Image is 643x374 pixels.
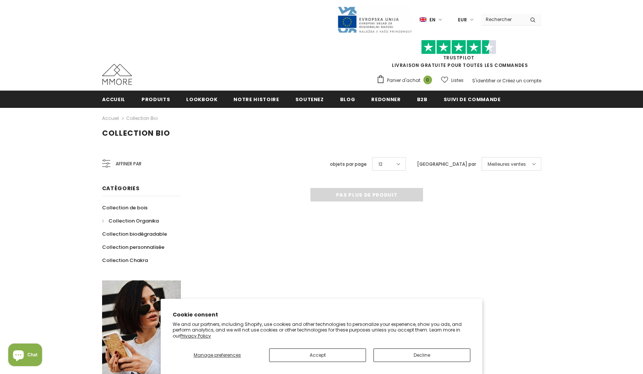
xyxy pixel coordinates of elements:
[142,96,170,103] span: Produits
[429,16,435,24] span: en
[373,348,470,362] button: Decline
[233,96,279,103] span: Notre histoire
[173,348,262,362] button: Manage preferences
[186,96,217,103] span: Lookbook
[472,77,495,84] a: S'identifier
[126,115,158,121] a: Collection Bio
[180,333,211,339] a: Privacy Policy
[116,160,142,168] span: Affiner par
[502,77,541,84] a: Créez un compte
[417,91,428,108] a: B2B
[376,75,436,86] a: Panier d'achat 0
[340,91,355,108] a: Blog
[102,244,164,251] span: Collection personnalisée
[108,217,159,224] span: Collection Organika
[102,91,126,108] a: Accueil
[451,77,464,84] span: Listes
[481,14,524,25] input: Search Site
[443,55,474,61] a: TrustPilot
[417,96,428,103] span: B2B
[102,204,148,211] span: Collection de bois
[444,96,501,103] span: Suivi de commande
[186,91,217,108] a: Lookbook
[194,352,241,358] span: Manage preferences
[340,96,355,103] span: Blog
[337,6,412,33] img: Javni Razpis
[102,185,140,192] span: Catégories
[387,77,420,84] span: Panier d'achat
[269,348,366,362] button: Accept
[421,40,496,55] img: Faites confiance aux étoiles pilotes
[102,257,148,264] span: Collection Chakra
[295,91,324,108] a: soutenez
[102,230,167,238] span: Collection biodégradable
[173,321,470,339] p: We and our partners, including Shopify, use cookies and other technologies to personalize your ex...
[6,344,44,368] inbox-online-store-chat: Shopify online store chat
[378,161,382,168] span: 12
[423,76,432,84] span: 0
[102,214,159,227] a: Collection Organika
[458,16,467,24] span: EUR
[420,17,426,23] img: i-lang-1.png
[102,227,167,241] a: Collection biodégradable
[142,91,170,108] a: Produits
[102,201,148,214] a: Collection de bois
[233,91,279,108] a: Notre histoire
[173,311,470,319] h2: Cookie consent
[376,43,541,68] span: LIVRAISON GRATUITE POUR TOUTES LES COMMANDES
[102,128,170,138] span: Collection Bio
[441,74,464,87] a: Listes
[295,96,324,103] span: soutenez
[102,96,126,103] span: Accueil
[337,16,412,23] a: Javni Razpis
[102,241,164,254] a: Collection personnalisée
[444,91,501,108] a: Suivi de commande
[102,114,119,123] a: Accueil
[417,161,476,168] label: [GEOGRAPHIC_DATA] par
[102,64,132,85] img: Cas MMORE
[488,161,526,168] span: Meilleures ventes
[371,91,401,108] a: Redonner
[330,161,367,168] label: objets par page
[497,77,501,84] span: or
[102,254,148,267] a: Collection Chakra
[371,96,401,103] span: Redonner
